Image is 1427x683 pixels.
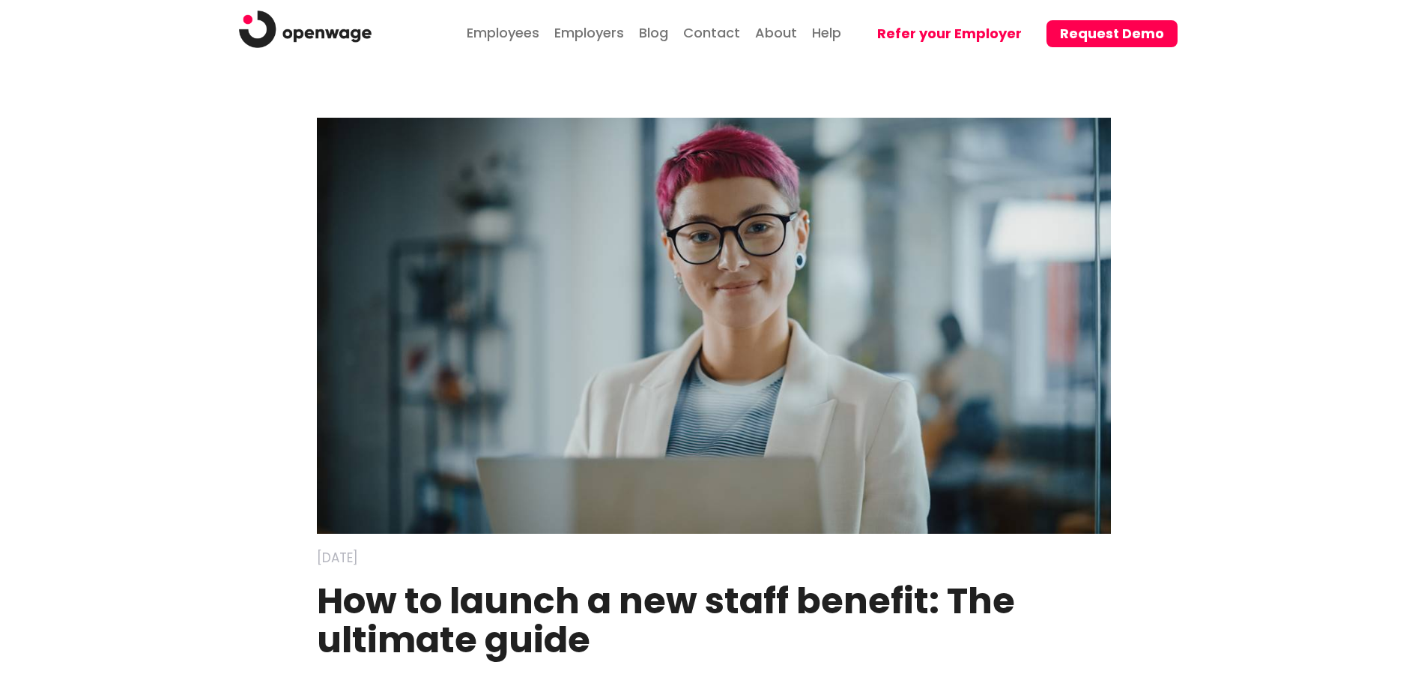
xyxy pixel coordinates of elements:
a: Request Demo [1035,5,1178,64]
a: Contact [679,10,744,52]
a: Refer your Employer [852,5,1035,64]
img: logo.png [239,10,372,48]
a: About [751,10,801,52]
a: Help [808,10,845,52]
div: [DATE] [306,534,1122,567]
a: Employers [551,10,628,52]
iframe: Help widget launcher [1294,596,1411,638]
button: Refer your Employer [864,20,1035,47]
img: ultimate-guide-to-benefits-launch.jpeg [317,118,1111,534]
a: Blog [635,10,672,52]
a: Employees [463,10,543,52]
button: Request Demo [1046,20,1178,47]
